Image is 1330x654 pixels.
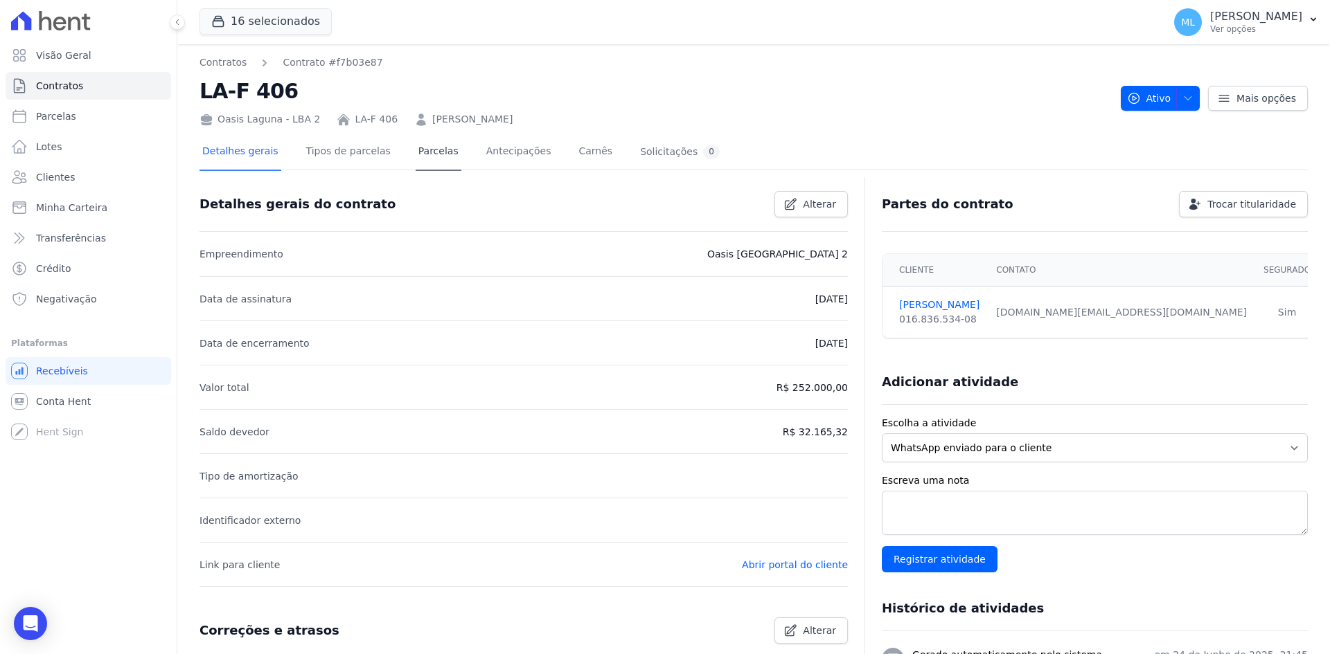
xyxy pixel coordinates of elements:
[882,546,997,572] input: Registrar atividade
[6,163,171,191] a: Clientes
[1181,17,1195,27] span: ML
[988,254,1255,287] th: Contato
[6,255,171,282] a: Crédito
[36,262,71,275] span: Crédito
[774,617,848,644] a: Alterar
[36,140,62,154] span: Lotes
[1127,86,1171,111] span: Ativo
[996,305,1247,320] div: [DOMAIN_NAME][EMAIL_ADDRESS][DOMAIN_NAME]
[707,246,848,262] p: Oasis [GEOGRAPHIC_DATA] 2
[815,291,848,307] p: [DATE]
[1255,287,1319,338] td: Sim
[6,72,171,100] a: Contratos
[199,8,332,35] button: 16 selecionados
[777,379,848,396] p: R$ 252.000,00
[36,231,106,245] span: Transferências
[882,374,1018,390] h3: Adicionar atividade
[6,194,171,221] a: Minha Carteira
[199,468,299,484] p: Tipo de amortização
[703,145,720,158] div: 0
[640,145,720,158] div: Solicitações
[1163,3,1330,42] button: ML [PERSON_NAME] Ver opções
[899,298,979,312] a: [PERSON_NAME]
[36,394,91,408] span: Conta Hent
[774,191,848,217] a: Alterar
[6,388,171,415] a: Conta Hent
[637,134,722,171] a: Solicitações0
[484,134,554,171] a: Antecipações
[1210,10,1302,24] p: [PERSON_NAME]
[199,112,320,127] div: Oasis Laguna - LBA 2
[11,335,166,352] div: Plataformas
[36,364,88,378] span: Recebíveis
[6,133,171,161] a: Lotes
[199,196,396,212] h3: Detalhes gerais do contrato
[742,559,848,570] a: Abrir portal do cliente
[1207,197,1296,211] span: Trocar titularidade
[199,134,281,171] a: Detalhes gerais
[803,197,836,211] span: Alterar
[36,201,107,215] span: Minha Carteira
[36,170,75,184] span: Clientes
[199,291,292,307] p: Data de assinatura
[303,134,393,171] a: Tipos de parcelas
[1255,254,1319,287] th: Segurado
[432,112,513,127] a: [PERSON_NAME]
[199,246,283,262] p: Empreendimento
[6,42,171,69] a: Visão Geral
[355,112,398,127] a: LA-F 406
[416,134,461,171] a: Parcelas
[199,335,310,352] p: Data de encerramento
[1236,91,1296,105] span: Mais opções
[199,379,249,396] p: Valor total
[899,312,979,327] div: 016.836.534-08
[803,624,836,637] span: Alterar
[783,424,848,440] p: R$ 32.165,32
[283,55,382,70] a: Contrato #f7b03e87
[36,79,83,93] span: Contratos
[6,285,171,313] a: Negativação
[883,254,988,287] th: Cliente
[882,416,1308,430] label: Escolha a atividade
[1210,24,1302,35] p: Ver opções
[6,224,171,252] a: Transferências
[36,292,97,306] span: Negativação
[815,335,848,352] p: [DATE]
[199,55,1110,70] nav: Breadcrumb
[199,55,247,70] a: Contratos
[199,424,269,440] p: Saldo devedor
[6,102,171,130] a: Parcelas
[199,55,383,70] nav: Breadcrumb
[36,109,76,123] span: Parcelas
[14,607,47,640] div: Open Intercom Messenger
[1179,191,1308,217] a: Trocar titularidade
[1121,86,1200,111] button: Ativo
[882,600,1044,617] h3: Histórico de atividades
[882,473,1308,488] label: Escreva uma nota
[199,556,280,573] p: Link para cliente
[882,196,1013,212] h3: Partes do contrato
[1208,86,1308,111] a: Mais opções
[199,622,339,639] h3: Correções e atrasos
[6,357,171,385] a: Recebíveis
[576,134,615,171] a: Carnês
[199,512,301,529] p: Identificador externo
[36,48,91,62] span: Visão Geral
[199,75,1110,107] h2: LA-F 406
